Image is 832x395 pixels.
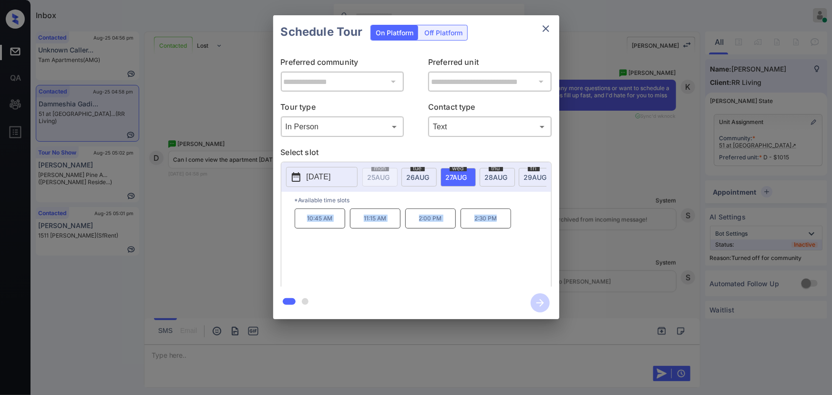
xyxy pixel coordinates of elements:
div: date-select [401,168,437,187]
h2: Schedule Tour [273,15,370,49]
p: 2:30 PM [461,208,511,229]
p: [DATE] [307,171,331,183]
p: Tour type [281,101,404,116]
p: Preferred community [281,56,404,72]
button: btn-next [525,291,555,315]
span: fri [528,166,540,171]
p: 2:00 PM [405,208,456,229]
span: 29 AUG [524,173,547,181]
p: Contact type [428,101,552,116]
div: date-select [519,168,554,187]
div: date-select [441,168,476,187]
p: 11:15 AM [350,208,401,229]
p: Select slot [281,146,552,162]
div: Off Platform [420,25,467,40]
p: *Available time slots [295,192,551,208]
span: thu [489,166,503,171]
div: date-select [480,168,515,187]
span: 26 AUG [407,173,430,181]
span: tue [411,166,425,171]
div: In Person [283,119,402,135]
div: On Platform [371,25,418,40]
button: [DATE] [286,167,358,187]
span: wed [450,166,467,171]
p: 10:45 AM [295,208,345,229]
button: close [536,19,555,38]
div: Text [431,119,549,135]
span: 27 AUG [446,173,467,181]
p: Preferred unit [428,56,552,72]
span: 28 AUG [485,173,508,181]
